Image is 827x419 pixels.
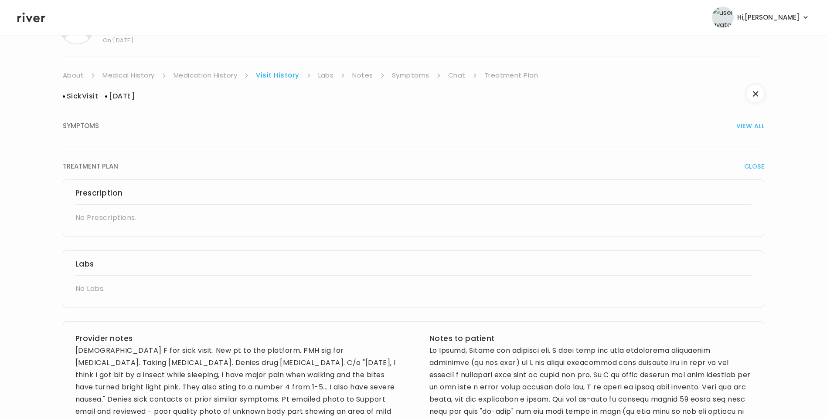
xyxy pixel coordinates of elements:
[105,90,135,102] span: [DATE]
[75,332,398,345] h3: Provider notes
[75,187,752,199] h3: Prescription
[744,160,764,172] span: CLOSE
[63,106,764,146] button: SYMPTOMSVIEW ALL
[318,69,334,81] a: Labs
[448,69,466,81] a: Chat
[174,69,238,81] a: Medication History
[63,69,84,81] a: About
[392,69,429,81] a: Symptoms
[75,212,752,224] div: No Prescriptions.
[63,120,99,132] span: SYMPTOMS
[352,69,373,81] a: Notes
[103,37,179,43] span: On: [DATE]
[63,160,118,172] span: TREATMENT PLAN
[63,90,98,102] h3: Sick Visit
[429,332,752,345] h3: Notes to patient
[256,69,299,81] a: Visit History
[102,69,154,81] a: Medical History
[712,7,810,28] button: user avatarHi,[PERSON_NAME]
[75,258,752,270] h3: Labs
[736,120,764,132] span: VIEW ALL
[63,146,764,186] button: TREATMENT PLANCLOSE
[484,69,538,81] a: Treatment Plan
[712,7,734,28] img: user avatar
[75,283,752,295] div: No Labs.
[737,11,800,24] span: Hi, [PERSON_NAME]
